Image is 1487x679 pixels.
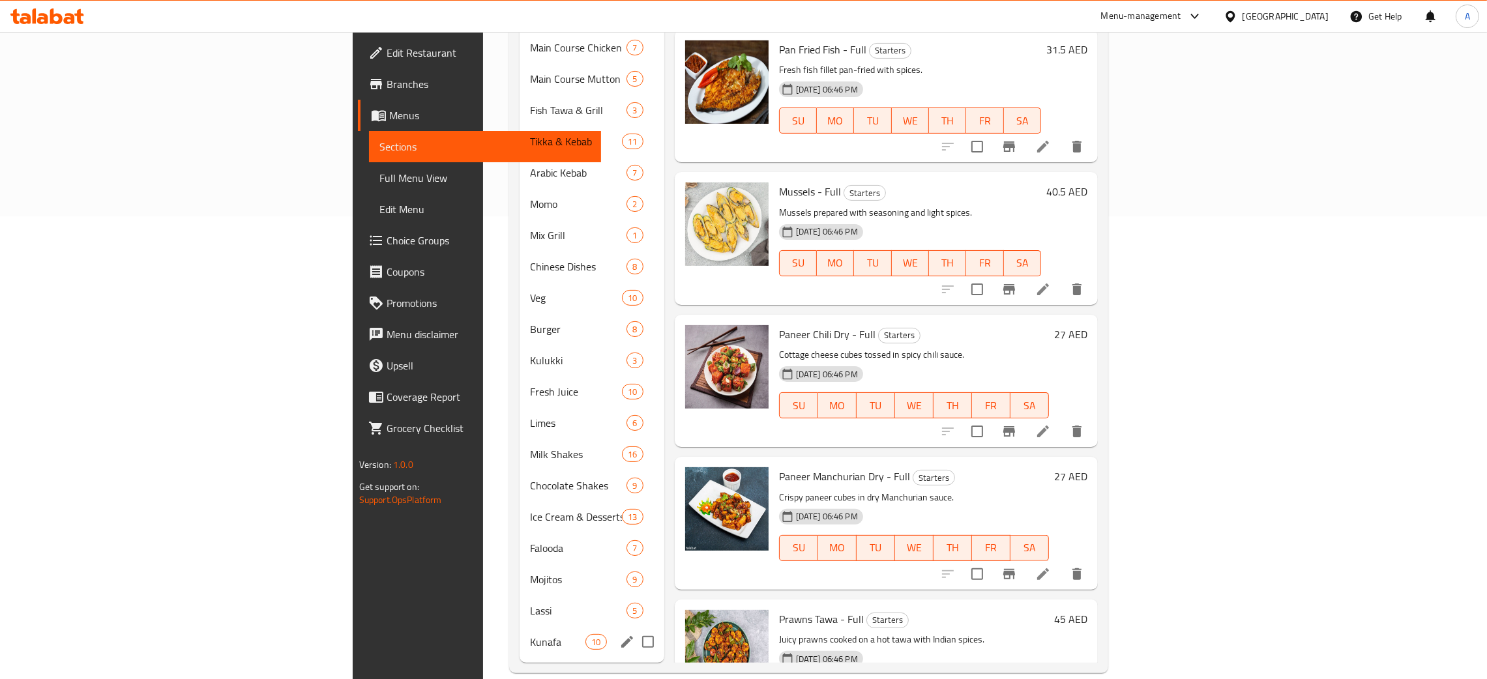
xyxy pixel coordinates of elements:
[358,287,601,319] a: Promotions
[369,194,601,225] a: Edit Menu
[530,509,622,525] span: Ice Cream & Desserts
[779,182,841,201] span: Mussels - Full
[627,229,642,242] span: 1
[791,653,863,665] span: [DATE] 06:46 PM
[530,134,622,149] span: Tikka & Kebab
[779,535,818,561] button: SU
[897,111,924,130] span: WE
[369,162,601,194] a: Full Menu View
[964,133,991,160] span: Select to update
[779,631,1049,648] p: Juicy prawns cooked on a hot tawa with Indian spices.
[994,131,1025,162] button: Branch-specific-item
[964,276,991,303] span: Select to update
[387,295,591,311] span: Promotions
[934,535,972,561] button: TH
[854,108,891,134] button: TU
[520,501,664,532] div: Ice Cream & Desserts13
[785,253,812,272] span: SU
[818,392,857,418] button: MO
[1061,131,1093,162] button: delete
[627,198,642,210] span: 2
[1046,40,1087,59] h6: 31.5 AED
[1046,182,1087,201] h6: 40.5 AED
[530,384,622,399] div: Fresh Juice
[1010,535,1049,561] button: SA
[785,111,812,130] span: SU
[1465,9,1470,23] span: A
[867,613,908,628] span: Starters
[520,376,664,407] div: Fresh Juice10
[627,480,642,492] span: 9
[623,136,642,148] span: 11
[530,478,627,493] span: Chocolate Shakes
[859,253,886,272] span: TU
[994,416,1025,447] button: Branch-specific-item
[530,634,585,650] div: Kunafa
[1061,558,1093,590] button: delete
[1004,108,1041,134] button: SA
[966,108,1003,134] button: FR
[586,636,606,648] span: 10
[1035,139,1051,154] a: Edit menu item
[897,253,924,272] span: WE
[822,111,849,130] span: MO
[627,261,642,273] span: 8
[627,73,642,85] span: 5
[823,396,851,415] span: MO
[779,467,910,486] span: Paneer Manchurian Dry - Full
[627,354,642,367] span: 3
[622,509,643,525] div: items
[1035,424,1051,439] a: Edit menu item
[627,42,642,54] span: 7
[387,233,591,248] span: Choice Groups
[530,321,627,337] span: Burger
[520,94,664,126] div: Fish Tawa & Grill3
[389,108,591,123] span: Menus
[972,392,1010,418] button: FR
[879,328,920,343] span: Starters
[627,605,642,617] span: 5
[622,134,643,149] div: items
[387,358,591,373] span: Upsell
[520,345,664,376] div: Kulukki3
[520,595,664,626] div: Lassi5
[817,250,854,276] button: MO
[779,347,1049,363] p: Cottage cheese cubes tossed in spicy chili sauce.
[530,227,627,243] span: Mix Grill
[627,323,642,336] span: 8
[530,571,627,587] span: Mojitos
[530,259,627,274] span: Chinese Dishes
[857,392,895,418] button: TU
[626,227,643,243] div: items
[520,32,664,63] div: Main Course Chicken7
[895,535,934,561] button: WE
[779,489,1049,506] p: Crispy paneer cubes in dry Manchurian sauce.
[530,446,622,462] span: Milk Shakes
[862,538,890,557] span: TU
[685,182,769,266] img: Mussels - Full
[779,40,866,59] span: Pan Fried Fish - Full
[627,542,642,555] span: 7
[900,538,928,557] span: WE
[859,111,886,130] span: TU
[520,407,664,439] div: Limes6
[817,108,854,134] button: MO
[791,510,863,523] span: [DATE] 06:46 PM
[627,573,642,586] span: 9
[530,353,627,368] span: Kulukki
[1009,111,1036,130] span: SA
[358,100,601,131] a: Menus
[892,108,929,134] button: WE
[520,313,664,345] div: Burger8
[627,167,642,179] span: 7
[1016,538,1044,557] span: SA
[862,396,890,415] span: TU
[779,325,876,344] span: Paneer Chili Dry - Full
[387,76,591,92] span: Branches
[379,139,591,154] span: Sections
[530,540,627,556] span: Falooda
[791,368,863,381] span: [DATE] 06:46 PM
